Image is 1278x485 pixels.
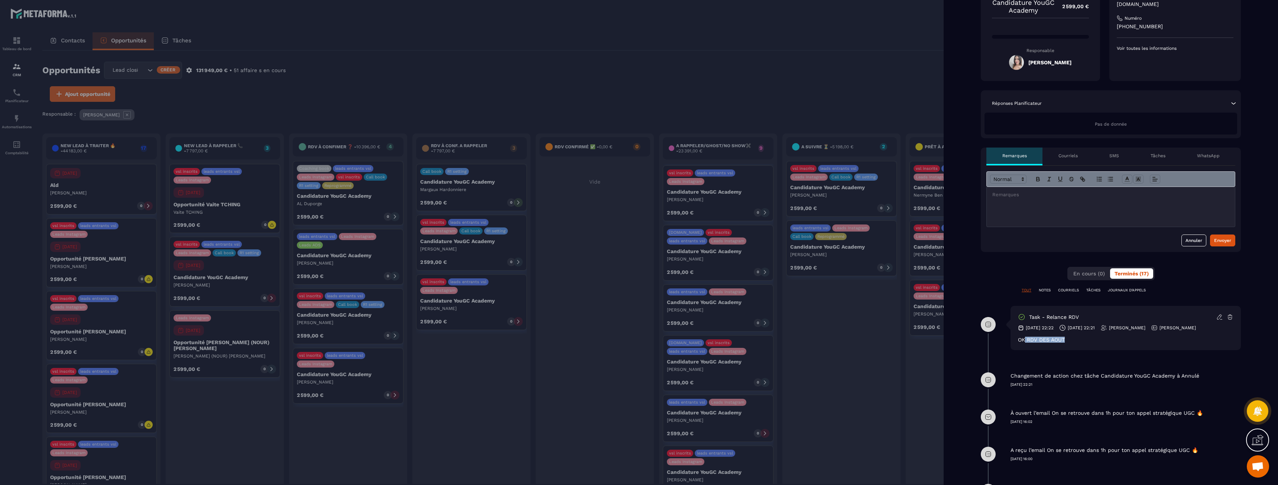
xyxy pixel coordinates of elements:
p: [DATE] 16:02 [1011,419,1241,424]
h5: [PERSON_NAME] [1028,59,1071,65]
p: [DATE] 22:22 [1026,325,1054,331]
a: Ouvrir le chat [1247,455,1269,478]
p: [DATE] 22:21 [1068,325,1095,331]
button: Annuler [1181,235,1206,246]
p: Voir toutes les informations [1117,45,1233,51]
p: Changement de action chez tâche Candidature YouGC Academy à Annulé [1011,372,1199,379]
button: En cours (0) [1069,268,1109,279]
p: TÂCHES [1086,288,1100,293]
p: A reçu l’email On se retrouve dans 1h pour ton appel stratégique UGC 🔥 [1011,447,1198,454]
div: OK RDV DES AOUT [1018,337,1233,343]
p: [DATE] 22:21 [1011,382,1241,387]
p: NOTES [1039,288,1051,293]
button: Terminés (17) [1110,268,1153,279]
p: [PERSON_NAME] [1159,325,1196,331]
p: Remarques [1002,153,1027,159]
p: Réponses Planificateur [992,100,1042,106]
div: Envoyer [1214,237,1231,244]
p: task - Relance RDV [1029,314,1079,321]
p: COURRIELS [1058,288,1079,293]
p: Responsable [992,48,1089,53]
p: [PERSON_NAME] [1109,325,1145,331]
p: TOUT [1022,288,1031,293]
p: Courriels [1058,153,1078,159]
span: En cours (0) [1073,271,1105,277]
button: Envoyer [1210,235,1235,246]
p: JOURNAUX D'APPELS [1108,288,1146,293]
span: Terminés (17) [1115,271,1149,277]
p: WhatsApp [1197,153,1220,159]
p: SMS [1109,153,1119,159]
p: À ouvert l’email On se retrouve dans 1h pour ton appel stratégique UGC 🔥 [1011,410,1203,417]
p: [DATE] 16:00 [1011,456,1241,462]
p: Tâches [1151,153,1165,159]
span: Pas de donnée [1095,122,1127,127]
